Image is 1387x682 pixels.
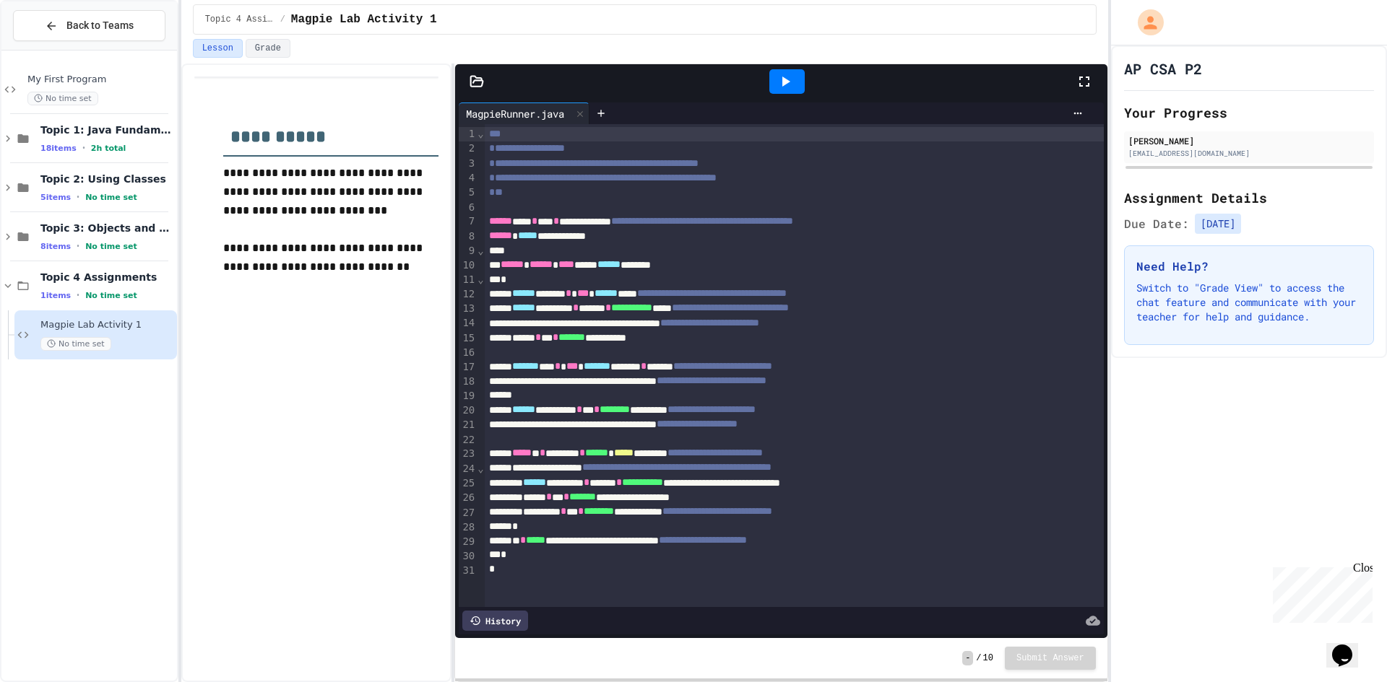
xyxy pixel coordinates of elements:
[459,185,477,200] div: 5
[459,229,477,244] div: 8
[459,535,477,549] div: 29
[85,291,137,300] span: No time set
[983,652,993,664] span: 10
[459,201,477,215] div: 6
[459,491,477,505] div: 26
[1016,652,1084,664] span: Submit Answer
[459,171,477,185] div: 4
[1136,258,1362,275] h3: Need Help?
[459,476,477,491] div: 25
[459,433,477,447] div: 22
[291,11,437,28] span: Magpie Lab Activity 1
[459,549,477,564] div: 30
[459,447,477,461] div: 23
[459,214,477,229] div: 7
[1128,134,1370,147] div: [PERSON_NAME]
[193,39,243,58] button: Lesson
[85,193,137,202] span: No time set
[459,360,477,375] div: 17
[477,463,484,474] span: Fold line
[462,611,528,631] div: History
[477,245,484,256] span: Fold line
[459,403,477,418] div: 20
[477,128,484,139] span: Fold line
[1123,6,1167,39] div: My Account
[459,258,477,273] div: 10
[459,141,477,156] div: 2
[66,18,134,33] span: Back to Teams
[477,274,484,285] span: Fold line
[1124,188,1374,208] h2: Assignment Details
[280,14,285,25] span: /
[459,157,477,171] div: 3
[459,106,571,121] div: MagpieRunner.java
[459,244,477,258] div: 9
[40,193,71,202] span: 5 items
[77,191,79,203] span: •
[40,291,71,300] span: 1 items
[459,302,477,316] div: 13
[459,389,477,403] div: 19
[27,92,98,105] span: No time set
[40,222,174,235] span: Topic 3: Objects and Strings
[459,287,477,302] div: 12
[40,172,174,185] span: Topic 2: Using Classes
[40,337,111,351] span: No time set
[40,123,174,136] span: Topic 1: Java Fundamentals
[6,6,100,92] div: Chat with us now!Close
[459,102,589,124] div: MagpieRunner.java
[40,271,174,284] span: Topic 4 Assignments
[459,331,477,346] div: 15
[85,242,137,251] span: No time set
[1136,281,1362,324] p: Switch to "Grade View" to access the chat feature and communicate with your teacher for help and ...
[77,240,79,252] span: •
[1124,102,1374,123] h2: Your Progress
[205,14,275,25] span: Topic 4 Assignments
[459,418,477,432] div: 21
[77,289,79,301] span: •
[459,506,477,520] div: 27
[1005,647,1096,670] button: Submit Answer
[1267,561,1373,623] iframe: chat widget
[13,10,165,41] button: Back to Teams
[459,127,477,141] div: 1
[1195,214,1241,234] span: [DATE]
[459,520,477,535] div: 28
[40,319,174,331] span: Magpie Lab Activity 1
[1124,58,1202,79] h1: AP CSA P2
[1326,624,1373,668] iframe: chat widget
[459,346,477,360] div: 16
[976,652,981,664] span: /
[1124,215,1189,232] span: Due Date:
[40,242,71,251] span: 8 items
[459,462,477,476] div: 24
[459,273,477,287] div: 11
[962,651,973,665] span: -
[1128,148,1370,159] div: [EMAIL_ADDRESS][DOMAIN_NAME]
[246,39,290,58] button: Grade
[91,144,126,153] span: 2h total
[459,316,477,331] div: 14
[459,375,477,389] div: 18
[40,144,77,153] span: 18 items
[82,142,85,154] span: •
[459,564,477,578] div: 31
[27,74,174,86] span: My First Program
